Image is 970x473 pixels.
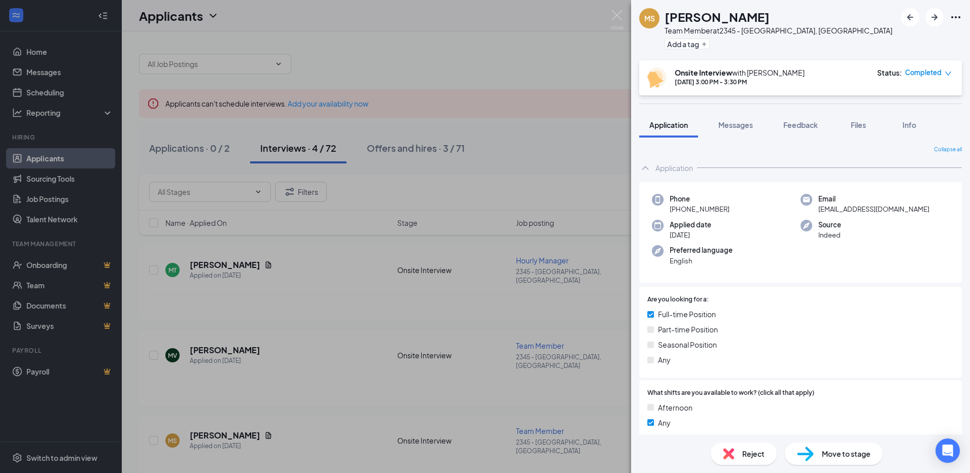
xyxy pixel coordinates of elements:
[950,11,962,23] svg: Ellipses
[670,204,730,214] span: [PHONE_NUMBER]
[822,448,871,459] span: Move to stage
[675,68,732,77] b: Onsite Interview
[925,8,944,26] button: ArrowRight
[658,324,718,335] span: Part-time Position
[936,438,960,463] div: Open Intercom Messenger
[818,230,841,240] span: Indeed
[658,402,692,413] span: Afternoon
[658,339,717,350] span: Seasonal Position
[901,8,919,26] button: ArrowLeftNew
[934,146,962,154] span: Collapse all
[851,120,866,129] span: Files
[701,41,707,47] svg: Plus
[644,13,655,23] div: MS
[649,120,688,129] span: Application
[903,120,916,129] span: Info
[670,245,733,255] span: Preferred language
[945,70,952,77] span: down
[670,194,730,204] span: Phone
[877,67,902,78] div: Status :
[665,25,892,36] div: Team Member at 2345 - [GEOGRAPHIC_DATA], [GEOGRAPHIC_DATA]
[670,256,733,266] span: English
[905,67,942,78] span: Completed
[675,67,805,78] div: with [PERSON_NAME]
[670,230,711,240] span: [DATE]
[904,11,916,23] svg: ArrowLeftNew
[675,78,805,86] div: [DATE] 3:00 PM - 3:30 PM
[665,8,770,25] h1: [PERSON_NAME]
[718,120,753,129] span: Messages
[665,39,710,49] button: PlusAdd a tag
[818,204,929,214] span: [EMAIL_ADDRESS][DOMAIN_NAME]
[639,162,651,174] svg: ChevronUp
[655,163,693,173] div: Application
[658,354,671,365] span: Any
[658,309,716,320] span: Full-time Position
[670,220,711,230] span: Applied date
[742,448,765,459] span: Reject
[928,11,941,23] svg: ArrowRight
[818,194,929,204] span: Email
[818,220,841,230] span: Source
[647,388,814,398] span: What shifts are you available to work? (click all that apply)
[647,295,709,305] span: Are you looking for a:
[783,120,818,129] span: Feedback
[658,417,671,428] span: Any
